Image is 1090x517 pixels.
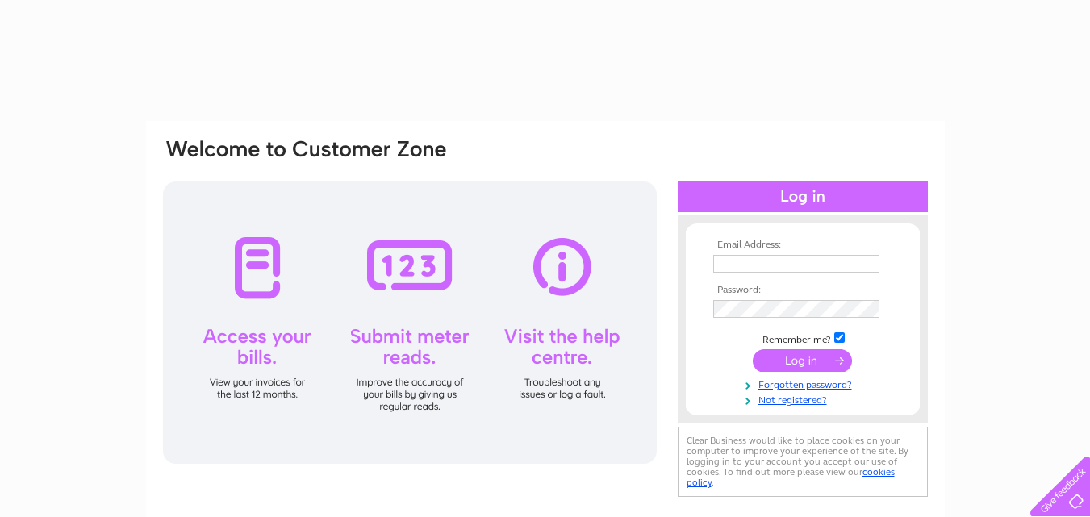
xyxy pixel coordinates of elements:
[713,376,896,391] a: Forgotten password?
[709,240,896,251] th: Email Address:
[687,466,895,488] a: cookies policy
[713,391,896,407] a: Not registered?
[753,349,852,372] input: Submit
[709,330,896,346] td: Remember me?
[709,285,896,296] th: Password:
[678,427,928,497] div: Clear Business would like to place cookies on your computer to improve your experience of the sit...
